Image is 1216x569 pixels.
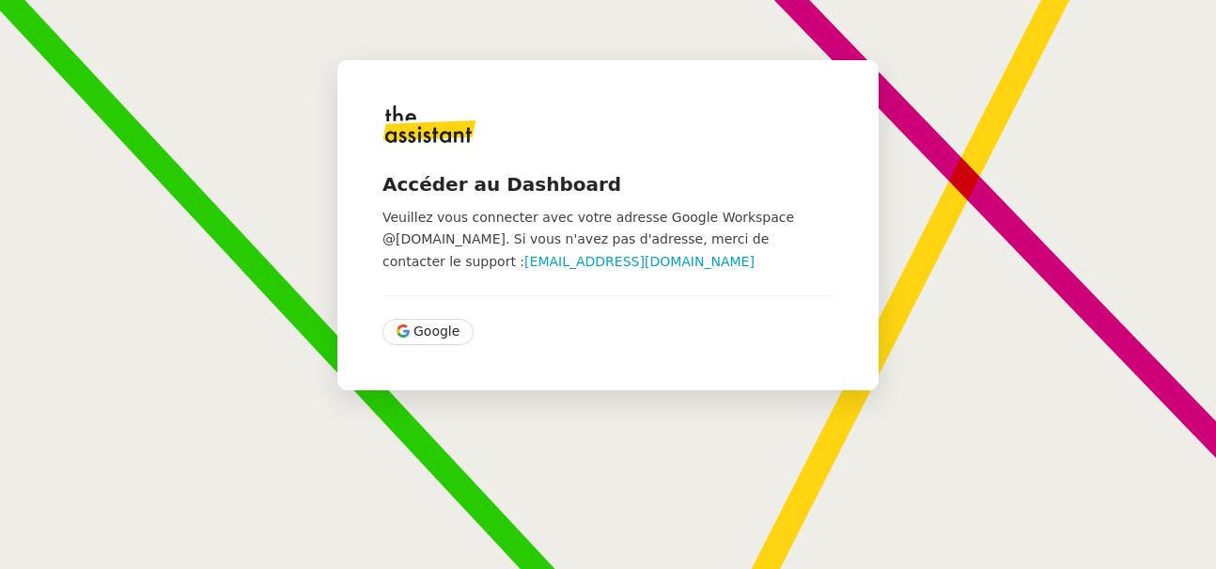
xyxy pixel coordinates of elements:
h4: Accéder au Dashboard [382,171,834,198]
span: Google [413,321,460,342]
span: Veuillez vous connecter avec votre adresse Google Workspace @[DOMAIN_NAME]. Si vous n'avez pas d'... [382,210,794,269]
img: logo [382,105,476,143]
a: [EMAIL_ADDRESS][DOMAIN_NAME] [524,254,755,269]
button: Google [382,319,474,345]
